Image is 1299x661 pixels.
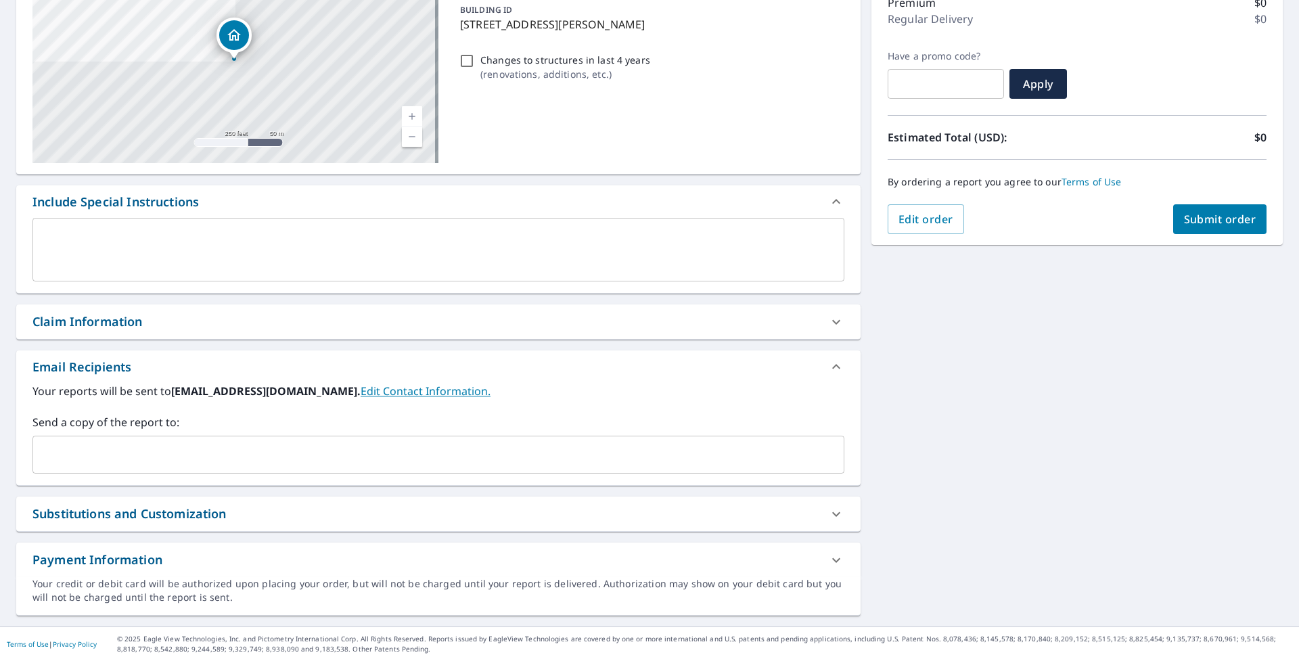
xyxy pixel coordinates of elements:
[402,127,422,147] a: Current Level 17, Zoom Out
[32,505,227,523] div: Substitutions and Customization
[32,193,199,211] div: Include Special Instructions
[32,358,131,376] div: Email Recipients
[32,383,844,399] label: Your reports will be sent to
[460,16,839,32] p: [STREET_ADDRESS][PERSON_NAME]
[16,543,861,577] div: Payment Information
[888,50,1004,62] label: Have a promo code?
[1184,212,1256,227] span: Submit order
[1173,204,1267,234] button: Submit order
[1062,175,1122,188] a: Terms of Use
[1254,129,1267,145] p: $0
[53,639,97,649] a: Privacy Policy
[1009,69,1067,99] button: Apply
[1020,76,1056,91] span: Apply
[7,640,97,648] p: |
[171,384,361,398] b: [EMAIL_ADDRESS][DOMAIN_NAME].
[460,4,512,16] p: BUILDING ID
[16,185,861,218] div: Include Special Instructions
[898,212,953,227] span: Edit order
[888,11,973,27] p: Regular Delivery
[32,414,844,430] label: Send a copy of the report to:
[16,350,861,383] div: Email Recipients
[32,577,844,604] div: Your credit or debit card will be authorized upon placing your order, but will not be charged unt...
[480,67,650,81] p: ( renovations, additions, etc. )
[7,639,49,649] a: Terms of Use
[32,313,143,331] div: Claim Information
[361,384,491,398] a: EditContactInfo
[888,204,964,234] button: Edit order
[888,129,1077,145] p: Estimated Total (USD):
[216,18,252,60] div: Dropped pin, building 1, Residential property, 205 Ikes Rd Taylors, SC 29687
[117,634,1292,654] p: © 2025 Eagle View Technologies, Inc. and Pictometry International Corp. All Rights Reserved. Repo...
[888,176,1267,188] p: By ordering a report you agree to our
[402,106,422,127] a: Current Level 17, Zoom In
[32,551,162,569] div: Payment Information
[1254,11,1267,27] p: $0
[16,304,861,339] div: Claim Information
[480,53,650,67] p: Changes to structures in last 4 years
[16,497,861,531] div: Substitutions and Customization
